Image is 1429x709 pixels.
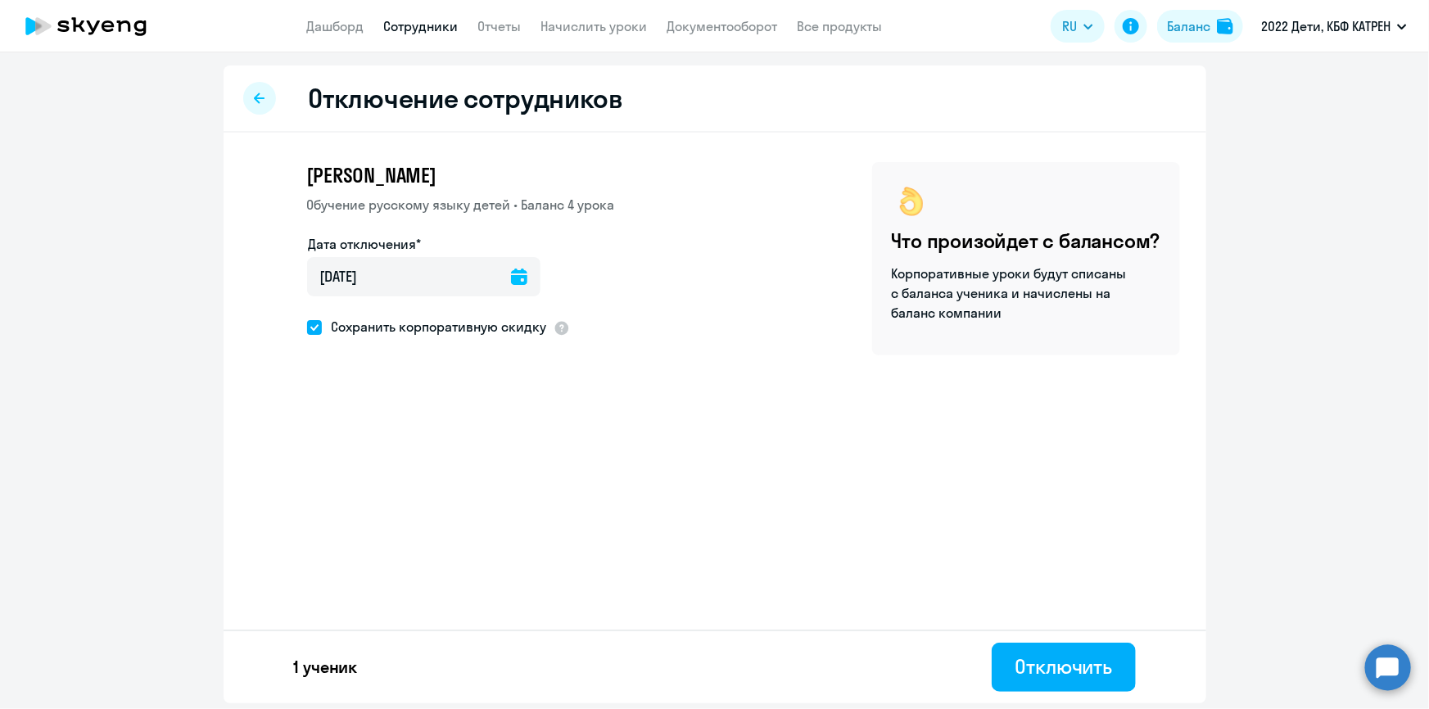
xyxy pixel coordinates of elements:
button: 2022 Дети, КБФ КАТРЕН [1253,7,1415,46]
div: Баланс [1167,16,1210,36]
a: Документооборот [667,18,778,34]
a: Начислить уроки [541,18,648,34]
p: Обучение русскому языку детей • Баланс 4 урока [307,195,615,215]
button: Отключить [992,643,1135,692]
p: 1 ученик [294,656,358,679]
h4: Что произойдет с балансом? [892,228,1160,254]
img: balance [1217,18,1233,34]
a: Все продукты [798,18,883,34]
label: Дата отключения* [309,234,422,254]
a: Отчеты [478,18,522,34]
input: дд.мм.гггг [307,257,540,296]
a: Сотрудники [384,18,459,34]
span: [PERSON_NAME] [307,162,436,188]
h2: Отключение сотрудников [309,82,623,115]
a: Дашборд [307,18,364,34]
div: Отключить [1015,653,1112,680]
span: RU [1062,16,1077,36]
button: RU [1051,10,1105,43]
button: Балансbalance [1157,10,1243,43]
p: Корпоративные уроки будут списаны с баланса ученика и начислены на баланс компании [892,264,1129,323]
span: Сохранить корпоративную скидку [322,317,547,336]
img: ok [892,182,931,221]
p: 2022 Дети, КБФ КАТРЕН [1261,16,1391,36]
